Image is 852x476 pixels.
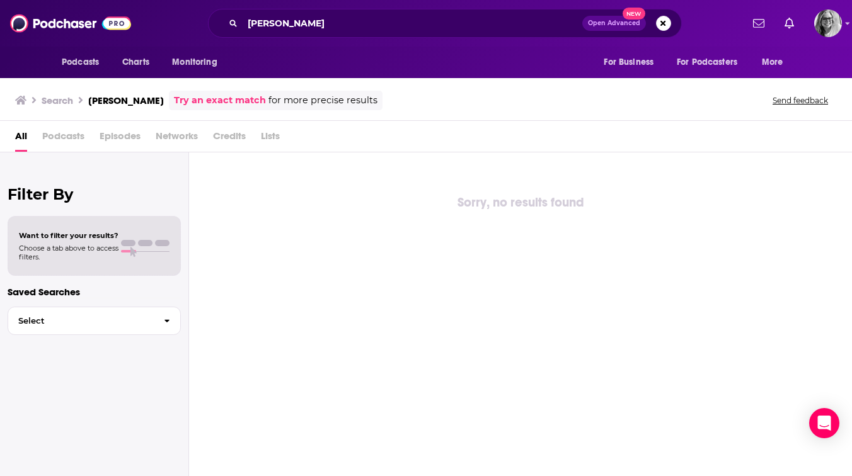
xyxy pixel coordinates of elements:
[88,94,164,106] h3: [PERSON_NAME]
[261,126,280,152] span: Lists
[10,11,131,35] img: Podchaser - Follow, Share and Rate Podcasts
[208,9,682,38] div: Search podcasts, credits, & more...
[814,9,842,37] img: User Profile
[163,50,233,74] button: open menu
[19,231,118,240] span: Want to filter your results?
[243,13,582,33] input: Search podcasts, credits, & more...
[42,94,73,106] h3: Search
[189,193,852,213] div: Sorry, no results found
[62,54,99,71] span: Podcasts
[623,8,645,20] span: New
[172,54,217,71] span: Monitoring
[753,50,799,74] button: open menu
[114,50,157,74] a: Charts
[174,93,266,108] a: Try an exact match
[604,54,653,71] span: For Business
[19,244,118,261] span: Choose a tab above to access filters.
[100,126,141,152] span: Episodes
[122,54,149,71] span: Charts
[8,185,181,203] h2: Filter By
[53,50,115,74] button: open menu
[809,408,839,438] div: Open Intercom Messenger
[677,54,737,71] span: For Podcasters
[748,13,769,34] a: Show notifications dropdown
[814,9,842,37] span: Logged in as KRobison
[588,20,640,26] span: Open Advanced
[582,16,646,31] button: Open AdvancedNew
[595,50,669,74] button: open menu
[814,9,842,37] button: Show profile menu
[268,93,377,108] span: for more precise results
[8,286,181,298] p: Saved Searches
[669,50,756,74] button: open menu
[8,307,181,335] button: Select
[762,54,783,71] span: More
[213,126,246,152] span: Credits
[780,13,799,34] a: Show notifications dropdown
[156,126,198,152] span: Networks
[8,317,154,325] span: Select
[15,126,27,152] a: All
[769,95,832,106] button: Send feedback
[42,126,84,152] span: Podcasts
